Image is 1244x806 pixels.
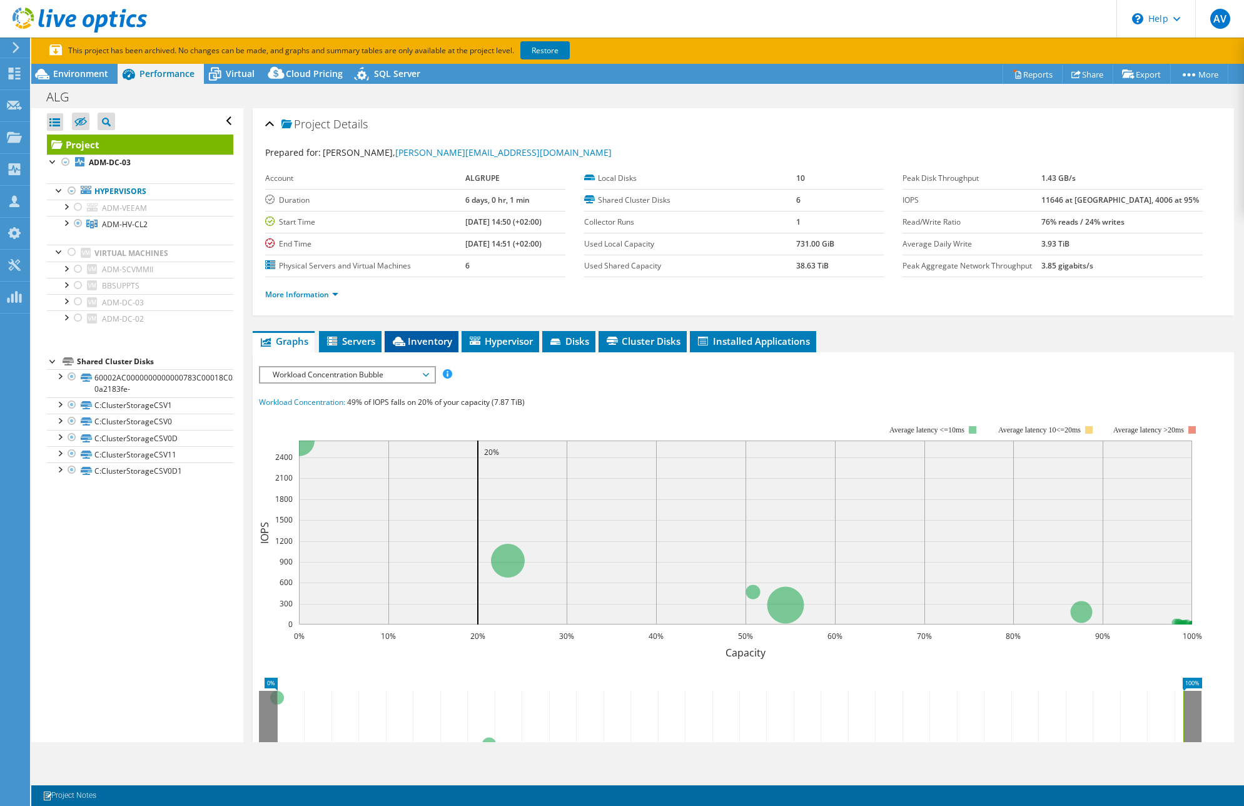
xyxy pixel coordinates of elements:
[47,414,233,430] a: C:ClusterStorageCSV0
[1041,260,1093,271] b: 3.85 gigabits/s
[49,44,662,58] p: This project has been archived. No changes can be made, and graphs and summary tables are only av...
[89,157,131,168] b: ADM-DC-03
[1183,631,1202,641] text: 100%
[381,631,396,641] text: 10%
[584,216,797,228] label: Collector Runs
[265,238,465,250] label: End Time
[102,203,147,213] span: ADM-VEEAM
[102,264,153,275] span: ADM-SCVMMII
[333,116,368,131] span: Details
[53,68,108,79] span: Environment
[903,216,1041,228] label: Read/Write Ratio
[265,172,465,185] label: Account
[286,68,343,79] span: Cloud Pricing
[41,90,88,104] h1: ALG
[796,260,829,271] b: 38.63 TiB
[47,462,233,479] a: C:ClusterStorageCSV0D1
[280,556,293,567] text: 900
[323,146,612,158] span: [PERSON_NAME],
[374,68,420,79] span: SQL Server
[1006,631,1021,641] text: 80%
[102,314,144,324] span: ADM-DC-02
[649,631,664,641] text: 40%
[1041,217,1125,227] b: 76% reads / 24% writes
[288,619,293,630] text: 0
[998,426,1081,434] tspan: Average latency 10<=20ms
[47,183,233,200] a: Hypervisors
[465,173,500,183] b: ALGRUPE
[1210,9,1230,29] span: AV
[1041,238,1070,249] b: 3.93 TiB
[903,238,1041,250] label: Average Daily Write
[1041,173,1076,183] b: 1.43 GB/s
[47,369,233,397] a: 60002AC0000000000000783C00018C03-0a2183fe-
[1132,13,1143,24] svg: \n
[584,238,797,250] label: Used Local Capacity
[47,245,233,261] a: Virtual Machines
[258,521,271,543] text: IOPS
[259,335,308,347] span: Graphs
[47,200,233,216] a: ADM-VEEAM
[226,68,255,79] span: Virtual
[265,216,465,228] label: Start Time
[47,310,233,327] a: ADM-DC-02
[102,219,148,230] span: ADM-HV-CL2
[77,354,233,369] div: Shared Cluster Disks
[696,335,810,347] span: Installed Applications
[395,146,612,158] a: [PERSON_NAME][EMAIL_ADDRESS][DOMAIN_NAME]
[47,155,233,171] a: ADM-DC-03
[280,577,293,588] text: 600
[47,430,233,446] a: C:ClusterStorageCSV0D
[605,335,680,347] span: Cluster Disks
[520,41,570,59] a: Restore
[139,68,195,79] span: Performance
[465,195,530,205] b: 6 days, 0 hr, 1 min
[275,494,293,504] text: 1800
[259,397,345,407] span: Workload Concentration:
[465,238,542,249] b: [DATE] 14:51 (+02:00)
[1113,426,1184,434] text: Average latency >20ms
[903,260,1041,272] label: Peak Aggregate Network Throughput
[325,335,375,347] span: Servers
[281,118,330,131] span: Project
[549,335,589,347] span: Disks
[738,631,753,641] text: 50%
[275,536,293,546] text: 1200
[1003,64,1063,84] a: Reports
[391,335,452,347] span: Inventory
[275,452,293,462] text: 2400
[266,367,427,382] span: Workload Concentration Bubble
[465,260,470,271] b: 6
[47,397,233,414] a: C:ClusterStorageCSV1
[726,646,766,660] text: Capacity
[1113,64,1171,84] a: Export
[265,146,321,158] label: Prepared for:
[47,446,233,462] a: C:ClusterStorageCSV11
[470,631,485,641] text: 20%
[796,238,834,249] b: 731.00 GiB
[47,135,233,155] a: Project
[47,216,233,232] a: ADM-HV-CL2
[1062,64,1113,84] a: Share
[889,426,964,434] tspan: Average latency <=10ms
[917,631,932,641] text: 70%
[265,289,338,300] a: More Information
[559,631,574,641] text: 30%
[465,217,542,227] b: [DATE] 14:50 (+02:00)
[294,631,305,641] text: 0%
[1041,195,1199,205] b: 11646 at [GEOGRAPHIC_DATA], 4006 at 95%
[1170,64,1228,84] a: More
[903,194,1041,207] label: IOPS
[275,472,293,483] text: 2100
[796,195,801,205] b: 6
[102,280,139,291] span: BBSUPPTS
[47,294,233,310] a: ADM-DC-03
[1095,631,1110,641] text: 90%
[796,217,801,227] b: 1
[584,194,797,207] label: Shared Cluster Disks
[468,335,533,347] span: Hypervisor
[102,297,144,308] span: ADM-DC-03
[275,514,293,525] text: 1500
[347,397,525,407] span: 49% of IOPS falls on 20% of your capacity (7.87 TiB)
[265,194,465,207] label: Duration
